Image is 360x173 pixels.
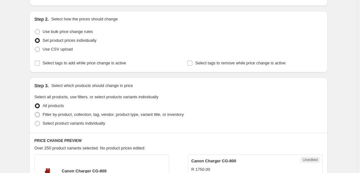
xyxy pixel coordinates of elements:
[43,121,105,126] span: Select product variants individually
[43,38,97,43] span: Set product prices individually
[191,159,236,163] span: Canon Charger CG-800
[43,47,73,51] span: Use CSV upload
[35,146,145,150] span: Over 250 product variants selected. No product prices edited:
[35,83,49,89] h2: Step 3.
[35,16,49,22] h2: Step 2.
[195,61,286,65] span: Select tags to remove while price change is active
[43,29,93,34] span: Use bulk price change rules
[43,112,184,117] span: Filter by product, collection, tag, vendor, product type, variant title, or inventory
[43,61,126,65] span: Select tags to add while price change is active
[51,16,118,22] p: Select how the prices should change
[35,95,159,99] span: Select all products, use filters, or select products variants individually
[35,138,323,143] h6: PRICE CHANGE PREVIEW
[303,157,318,162] span: Unedited
[51,83,133,89] p: Select which products should change in price
[43,103,64,108] span: All products
[191,166,210,173] div: R 1750.00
